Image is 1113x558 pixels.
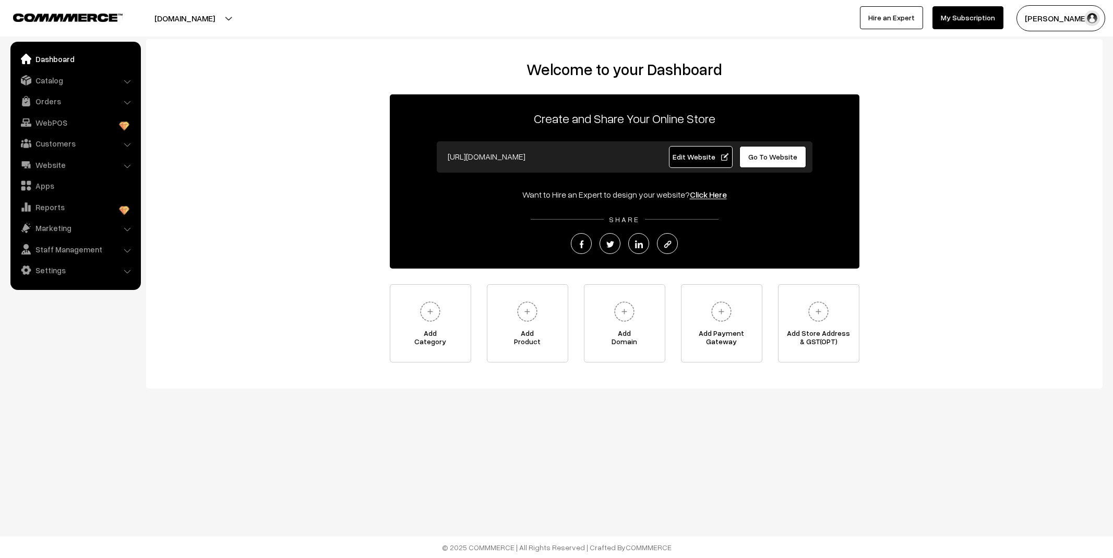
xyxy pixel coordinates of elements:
button: [PERSON_NAME] [1016,5,1105,31]
a: Marketing [13,219,137,237]
a: AddCategory [390,284,471,362]
a: Customers [13,134,137,153]
div: Want to Hire an Expert to design your website? [390,188,859,201]
a: Add PaymentGateway [681,284,762,362]
a: Hire an Expert [860,6,923,29]
a: Go To Website [739,146,807,168]
a: Apps [13,176,137,195]
img: plus.svg [804,297,833,326]
span: SHARE [604,215,645,224]
span: Go To Website [748,152,797,161]
img: plus.svg [610,297,639,326]
img: plus.svg [416,297,445,326]
span: Add Domain [584,329,665,350]
a: Staff Management [13,240,137,259]
img: plus.svg [513,297,542,326]
a: Dashboard [13,50,137,68]
span: Add Category [390,329,471,350]
img: user [1084,10,1100,26]
a: Add Store Address& GST(OPT) [778,284,859,362]
a: AddProduct [487,284,568,362]
p: Create and Share Your Online Store [390,109,859,128]
a: My Subscription [932,6,1003,29]
a: Catalog [13,71,137,90]
a: Website [13,155,137,174]
button: [DOMAIN_NAME] [118,5,252,31]
span: Edit Website [673,152,728,161]
img: plus.svg [707,297,736,326]
a: Click Here [690,189,727,200]
a: COMMMERCE [626,543,672,552]
h2: Welcome to your Dashboard [157,60,1092,79]
a: WebPOS [13,113,137,132]
a: Orders [13,92,137,111]
span: Add Payment Gateway [681,329,762,350]
a: Settings [13,261,137,280]
img: COMMMERCE [13,14,123,21]
a: Reports [13,198,137,216]
a: COMMMERCE [13,10,104,23]
a: AddDomain [584,284,665,362]
span: Add Product [487,329,568,350]
a: Edit Website [669,146,733,168]
span: Add Store Address & GST(OPT) [779,329,859,350]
